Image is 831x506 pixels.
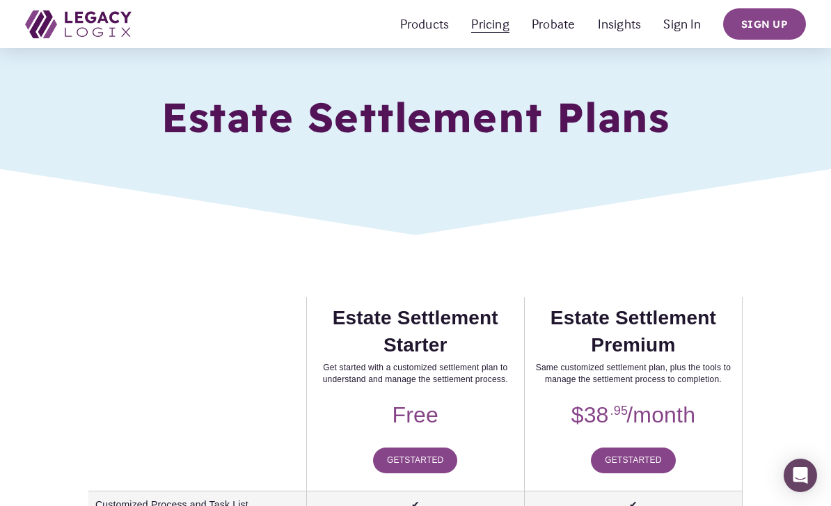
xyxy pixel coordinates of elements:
[123,94,707,141] h1: Estate Settlement Plans
[784,459,817,492] div: Open Intercom Messenger
[663,13,701,35] a: Sign In
[723,8,806,40] a: Sign up
[591,448,675,473] a: GetStarted
[622,455,661,465] span: Started
[400,14,450,33] span: Products
[404,455,443,465] span: Started
[571,402,696,427] span: $38 /month
[610,404,628,418] span: .95
[598,13,642,35] a: Insights
[373,448,457,473] a: GetStarted
[323,363,508,384] span: Get started with a customized settlement plan to understand and manage the settlement process.
[532,13,575,35] a: Probate
[400,13,450,35] a: folder dropdown
[524,297,742,396] th: Estate Settlement Premium
[25,10,132,38] img: Legacy Logix
[306,297,524,396] th: Estate Settlement Starter
[536,363,731,384] span: Same customized settlement plan, plus the tools to manage the settlement process to completion.
[392,402,438,427] span: Free
[471,13,509,35] a: folder dropdown
[471,14,509,33] span: Pricing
